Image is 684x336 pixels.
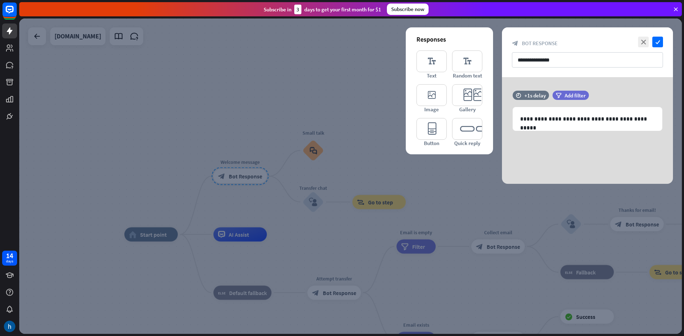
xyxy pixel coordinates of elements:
div: 14 [6,252,13,259]
button: Open LiveChat chat widget [6,3,27,24]
div: days [6,259,13,264]
i: filter [556,93,561,98]
div: 3 [294,5,301,14]
i: close [638,37,649,47]
i: block_bot_response [512,40,518,47]
i: check [652,37,663,47]
a: 14 days [2,251,17,266]
i: time [516,93,521,98]
span: Bot Response [522,40,558,47]
div: +1s delay [524,92,546,99]
div: Subscribe now [387,4,429,15]
span: Add filter [565,92,586,99]
div: Subscribe in days to get your first month for $1 [264,5,381,14]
